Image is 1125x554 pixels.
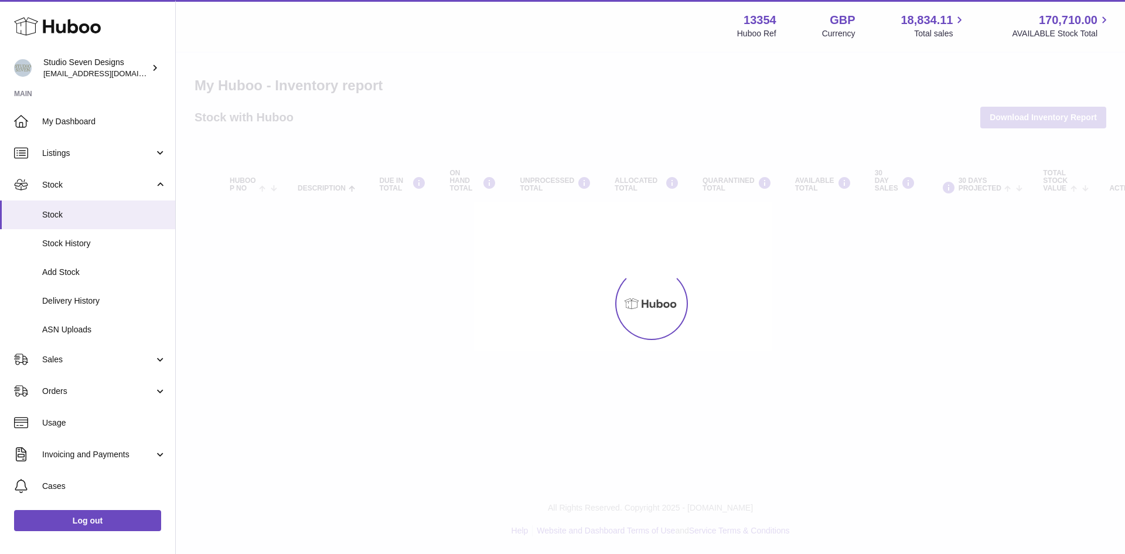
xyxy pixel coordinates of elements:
[42,354,154,365] span: Sales
[14,59,32,77] img: contact.studiosevendesigns@gmail.com
[42,449,154,460] span: Invoicing and Payments
[901,12,966,39] a: 18,834.11 Total sales
[42,209,166,220] span: Stock
[901,12,953,28] span: 18,834.11
[42,481,166,492] span: Cases
[830,12,855,28] strong: GBP
[42,238,166,249] span: Stock History
[42,267,166,278] span: Add Stock
[914,28,966,39] span: Total sales
[42,179,154,191] span: Stock
[14,510,161,531] a: Log out
[1012,12,1111,39] a: 170,710.00 AVAILABLE Stock Total
[42,386,154,397] span: Orders
[744,12,776,28] strong: 13354
[42,148,154,159] span: Listings
[42,295,166,307] span: Delivery History
[42,417,166,429] span: Usage
[43,69,172,78] span: [EMAIL_ADDRESS][DOMAIN_NAME]
[42,324,166,335] span: ASN Uploads
[1012,28,1111,39] span: AVAILABLE Stock Total
[1039,12,1097,28] span: 170,710.00
[822,28,855,39] div: Currency
[43,57,149,79] div: Studio Seven Designs
[737,28,776,39] div: Huboo Ref
[42,116,166,127] span: My Dashboard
